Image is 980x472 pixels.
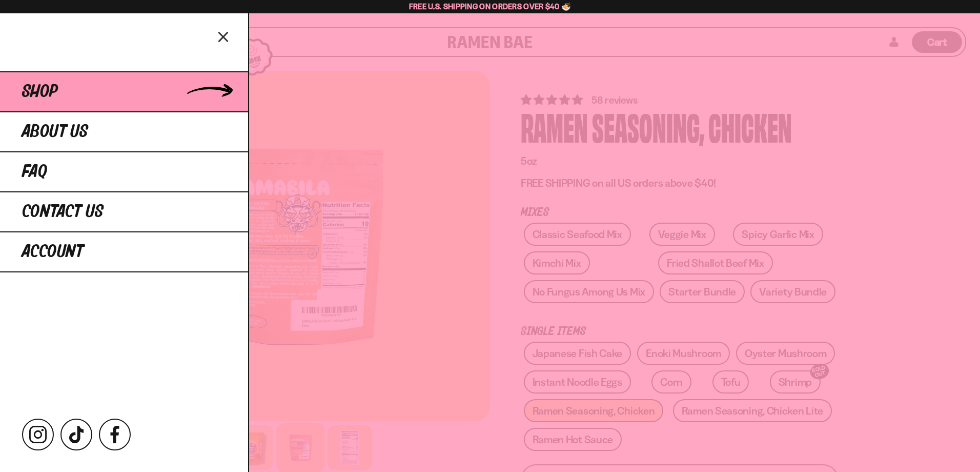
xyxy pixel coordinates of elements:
[22,203,104,221] span: Contact Us
[22,163,47,181] span: FAQ
[22,83,58,101] span: Shop
[215,27,233,45] button: Close menu
[409,2,571,11] span: Free U.S. Shipping on Orders over $40 🍜
[22,123,88,141] span: About Us
[22,243,84,261] span: Account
